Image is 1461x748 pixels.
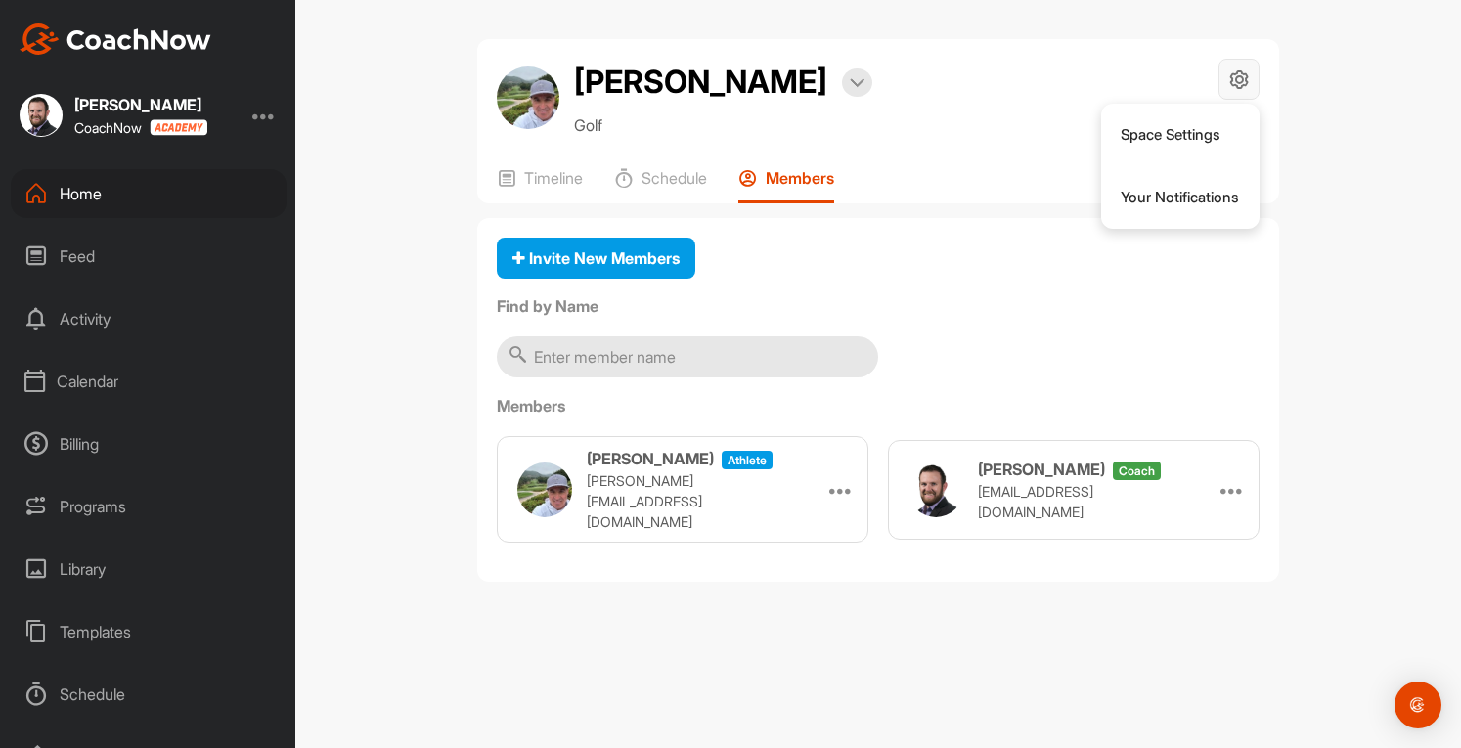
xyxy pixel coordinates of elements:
[74,97,207,112] div: [PERSON_NAME]
[517,462,572,517] img: user
[497,66,559,129] img: avatar
[11,545,287,594] div: Library
[574,59,827,106] h2: [PERSON_NAME]
[1101,166,1261,229] li: Your Notifications
[11,294,287,343] div: Activity
[512,248,680,268] span: Invite New Members
[574,113,872,137] p: Golf
[11,482,287,531] div: Programs
[497,238,695,280] button: Invite New Members
[20,94,63,137] img: square_5a02689f1687616c836b4f227dadd02e.jpg
[497,394,1260,418] label: Members
[766,168,834,188] p: Members
[11,419,287,468] div: Billing
[20,23,211,55] img: CoachNow
[11,607,287,656] div: Templates
[978,481,1173,522] p: [EMAIL_ADDRESS][DOMAIN_NAME]
[11,670,287,719] div: Schedule
[1101,104,1261,166] li: Space Settings
[150,119,207,136] img: CoachNow acadmey
[722,451,773,469] span: athlete
[1113,462,1161,480] span: coach
[1395,682,1441,728] div: Open Intercom Messenger
[74,119,207,136] div: CoachNow
[524,168,583,188] p: Timeline
[11,232,287,281] div: Feed
[497,336,878,377] input: Enter member name
[11,357,287,406] div: Calendar
[497,294,1260,318] label: Find by Name
[11,169,287,218] div: Home
[587,447,714,470] h3: [PERSON_NAME]
[850,78,864,88] img: arrow-down
[642,168,707,188] p: Schedule
[978,458,1105,481] h3: [PERSON_NAME]
[908,462,963,517] img: user
[587,470,782,532] p: [PERSON_NAME][EMAIL_ADDRESS][DOMAIN_NAME]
